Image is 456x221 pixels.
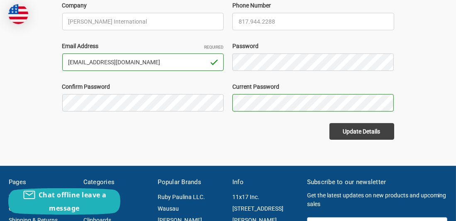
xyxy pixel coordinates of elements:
label: Confirm Password [62,83,224,91]
small: Required [204,44,224,50]
a: Wausau [158,205,179,212]
label: Phone Number [232,1,394,10]
h5: Info [232,177,298,187]
label: Password [232,42,394,51]
h5: Categories [83,177,149,187]
img: duty and tax information for United States [8,4,28,24]
label: Company [62,1,224,10]
button: Chat offline leave a message [8,188,120,215]
a: Ruby Paulina LLC. [158,194,205,200]
label: Email Address [62,42,224,51]
p: Get the latest updates on new products and upcoming sales [307,191,447,209]
iframe: Google Customer Reviews [388,199,456,221]
label: Current Password [232,83,394,91]
h5: Subscribe to our newsletter [307,177,447,187]
h5: Popular Brands [158,177,224,187]
button: Update Details [329,123,394,140]
h5: Pages [9,177,75,187]
span: Chat offline leave a message [39,190,107,213]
